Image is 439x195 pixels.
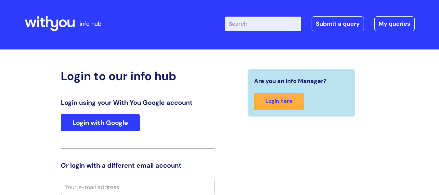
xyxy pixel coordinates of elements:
[61,114,140,131] a: Login with Google
[254,76,327,86] span: Are you an Info Manager?
[61,69,215,83] h2: Login to our info hub
[225,17,301,31] input: Search
[80,19,101,29] p: info hub
[61,180,215,195] input: Your e-mail address
[312,16,364,31] a: Submit a query
[61,161,215,169] h3: Or login with a different email account
[61,99,215,106] h3: Login using your With You Google account
[374,16,415,31] a: My queries
[254,93,304,110] a: Login here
